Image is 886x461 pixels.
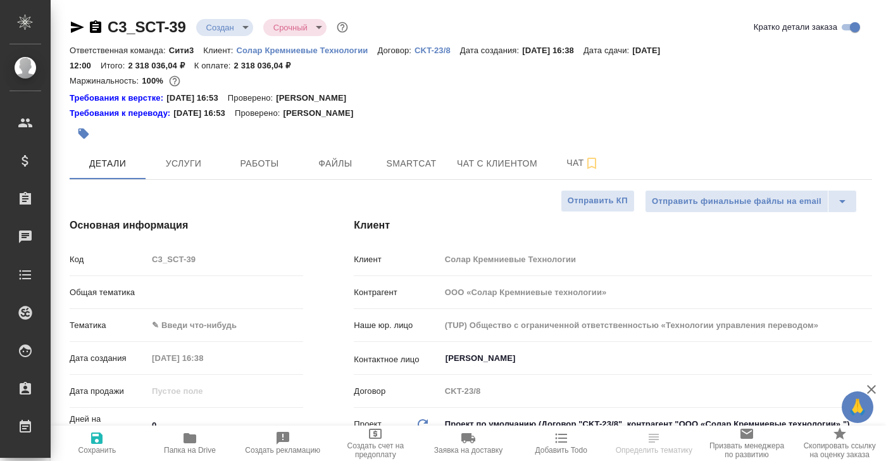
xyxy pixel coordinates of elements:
span: Призвать менеджера по развитию [708,441,786,459]
p: Маржинальность: [70,76,142,85]
p: [DATE] 16:53 [173,107,235,120]
p: Сити3 [169,46,204,55]
p: Договор [354,385,440,398]
p: Дата создания [70,352,147,365]
input: Пустое поле [440,382,872,400]
span: Smartcat [381,156,442,172]
button: Заявка на доставку [422,426,515,461]
p: Тематика [70,319,147,332]
div: ✎ Введи что-нибудь [147,315,303,336]
span: Сохранить [78,446,116,455]
p: 100% [142,76,166,85]
div: split button [645,190,857,213]
p: Договор: [377,46,415,55]
button: 🙏 [842,391,873,423]
p: Клиент [354,253,440,266]
p: [DATE] 16:38 [522,46,583,55]
div: ​ [147,282,303,303]
span: Скопировать ссылку на оценку заказа [801,441,878,459]
p: Дней на выполнение [70,413,147,438]
p: 2 318 036,04 ₽ [128,61,194,70]
span: Создать счет на предоплату [337,441,415,459]
div: Проект по умолчанию (Договор "CKT-23/8", контрагент "ООО «Солар Кремниевые технологии» ") [440,414,872,435]
span: Детали [77,156,138,172]
input: Пустое поле [440,316,872,334]
button: Доп статусы указывают на важность/срочность заказа [334,19,351,35]
span: Отправить финальные файлы на email [652,194,821,209]
p: Дата создания: [460,46,522,55]
input: Пустое поле [147,250,303,268]
p: Дата сдачи: [583,46,632,55]
p: К оплате: [194,61,234,70]
a: C3_SCT-39 [108,18,186,35]
p: Код [70,253,147,266]
p: Проект [354,418,382,431]
button: Создать рекламацию [236,426,329,461]
span: Отправить КП [568,194,628,208]
button: Призвать менеджера по развитию [701,426,794,461]
button: Определить тематику [608,426,701,461]
input: Пустое поле [440,283,872,301]
p: Контактное лицо [354,353,440,366]
p: Ответственная команда: [70,46,169,55]
span: Добавить Todo [535,446,587,455]
span: Чат с клиентом [457,156,537,172]
button: Папка на Drive [144,426,237,461]
button: Отправить финальные файлы на email [645,190,828,213]
input: Пустое поле [147,349,258,367]
input: Пустое поле [147,382,258,400]
a: Требования к переводу: [70,107,173,120]
p: Итого: [101,61,128,70]
input: ✎ Введи что-нибудь [147,416,303,434]
div: Нажми, чтобы открыть папку с инструкцией [70,92,166,104]
div: Нажми, чтобы открыть папку с инструкцией [70,107,173,120]
h4: Основная информация [70,218,303,233]
span: Папка на Drive [164,446,216,455]
p: CKT-23/8 [415,46,460,55]
a: CKT-23/8 [415,44,460,55]
a: Солар Кремниевые Технологии [237,44,378,55]
button: Скопировать ссылку [88,20,103,35]
div: ✎ Введи что-нибудь [152,319,288,332]
p: Общая тематика [70,286,147,299]
span: 🙏 [847,394,868,420]
button: Срочный [270,22,311,33]
p: [PERSON_NAME] [283,107,363,120]
span: Услуги [153,156,214,172]
span: Заявка на доставку [434,446,502,455]
button: Создать счет на предоплату [329,426,422,461]
input: Пустое поле [440,250,872,268]
span: Определить тематику [616,446,692,455]
p: 2 318 036,04 ₽ [234,61,300,70]
button: Отправить КП [561,190,635,212]
svg: Подписаться [584,156,599,171]
p: Контрагент [354,286,440,299]
p: Клиент: [203,46,236,55]
span: Кратко детали заказа [754,21,837,34]
p: Солар Кремниевые Технологии [237,46,378,55]
p: Проверено: [235,107,284,120]
p: Наше юр. лицо [354,319,440,332]
span: Чат [552,155,613,171]
span: Создать рекламацию [245,446,320,455]
button: Добавить тэг [70,120,97,148]
p: [PERSON_NAME] [276,92,356,104]
button: Сохранить [51,426,144,461]
button: Open [865,357,868,360]
a: Требования к верстке: [70,92,166,104]
p: Проверено: [228,92,277,104]
button: Создан [203,22,238,33]
button: Скопировать ссылку на оценку заказа [793,426,886,461]
button: 0.00 RUB; [166,73,183,89]
span: Работы [229,156,290,172]
button: Скопировать ссылку для ЯМессенджера [70,20,85,35]
p: Дата продажи [70,385,147,398]
div: Создан [196,19,253,36]
div: Создан [263,19,327,36]
h4: Клиент [354,218,872,233]
p: [DATE] 16:53 [166,92,228,104]
span: Файлы [305,156,366,172]
button: Добавить Todo [515,426,608,461]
